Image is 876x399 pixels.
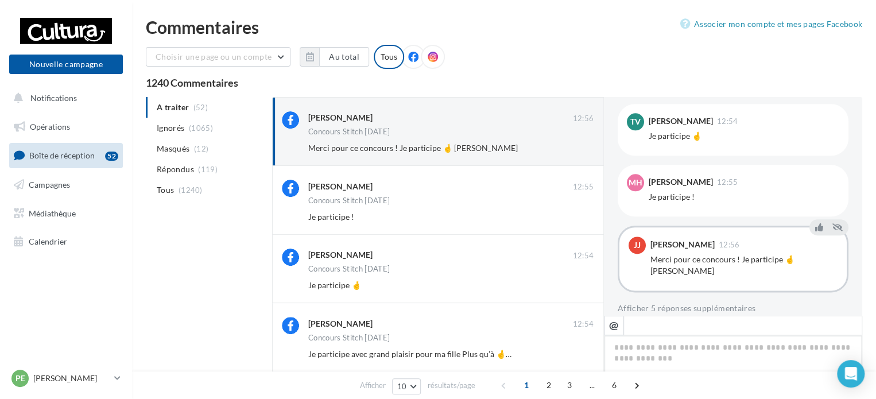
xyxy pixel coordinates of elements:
div: Concours Stitch [DATE] [308,128,390,135]
div: [PERSON_NAME] [649,117,713,125]
span: Répondus [157,164,194,175]
span: Choisir une page ou un compte [156,52,272,61]
span: 1 [517,376,536,394]
span: Je participe avec grand plaisir pour ma fille Plus qu’à 🤞🤞🤞🤞🍀🍀🍀 [308,349,564,359]
div: [PERSON_NAME] [649,178,713,186]
span: 2 [540,376,558,394]
button: Nouvelle campagne [9,55,123,74]
span: Médiathèque [29,208,76,218]
span: Merci pour ce concours ! Je participe 🤞 [PERSON_NAME] [308,143,518,153]
span: (1065) [189,123,213,133]
div: [PERSON_NAME] [650,241,715,249]
i: @ [609,320,619,330]
button: @ [604,316,623,335]
span: ... [583,376,601,394]
div: 1240 Commentaires [146,78,862,88]
span: TV [630,116,641,127]
div: Open Intercom Messenger [837,360,865,388]
span: MH [629,177,642,188]
span: Pe [15,373,25,384]
a: Calendrier [7,230,125,254]
div: Commentaires [146,18,862,36]
span: Campagnes [29,180,70,189]
div: Je participe ! [649,191,839,203]
span: résultats/page [427,380,475,391]
span: Ignorés [157,122,184,134]
button: Notifications [7,86,121,110]
span: (1240) [179,185,203,195]
div: [PERSON_NAME] [308,249,373,261]
span: 12:54 [717,118,738,125]
div: 52 [105,152,118,161]
button: 10 [392,378,421,394]
span: Notifications [30,93,77,103]
a: Opérations [7,115,125,139]
div: [PERSON_NAME] [308,318,373,330]
span: Je participe ! [308,212,354,222]
span: Opérations [30,122,70,131]
span: Masqués [157,143,189,154]
div: [PERSON_NAME] [308,112,373,123]
a: Médiathèque [7,202,125,226]
span: 12:55 [572,182,594,192]
div: Je participe 🤞 [649,130,839,142]
p: [PERSON_NAME] [33,373,110,384]
span: Je participe 🤞 [308,280,361,290]
a: Boîte de réception52 [7,143,125,168]
div: [PERSON_NAME] [308,181,373,192]
button: Choisir une page ou un compte [146,47,290,67]
span: JJ [634,239,641,251]
span: 3 [560,376,579,394]
div: Concours Stitch [DATE] [308,334,390,342]
span: 6 [605,376,623,394]
span: (119) [198,165,218,174]
span: 10 [397,382,407,391]
div: Merci pour ce concours ! Je participe 🤞 [PERSON_NAME] [650,254,838,277]
span: Tous [157,184,174,196]
span: 12:54 [572,251,594,261]
button: Au total [300,47,369,67]
span: 12:55 [717,179,738,186]
div: Tous [374,45,404,69]
span: Boîte de réception [29,150,95,160]
span: Afficher [360,380,386,391]
div: Concours Stitch [DATE] [308,197,390,204]
button: Afficher 5 réponses supplémentaires [618,301,755,315]
div: Concours Stitch [DATE] [308,265,390,273]
button: Au total [319,47,369,67]
span: 12:56 [572,114,594,124]
span: Calendrier [29,237,67,246]
a: Pe [PERSON_NAME] [9,367,123,389]
span: 12:54 [572,319,594,330]
span: 12:56 [719,241,740,249]
a: Campagnes [7,173,125,197]
span: (12) [194,144,208,153]
a: Associer mon compte et mes pages Facebook [680,17,862,31]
